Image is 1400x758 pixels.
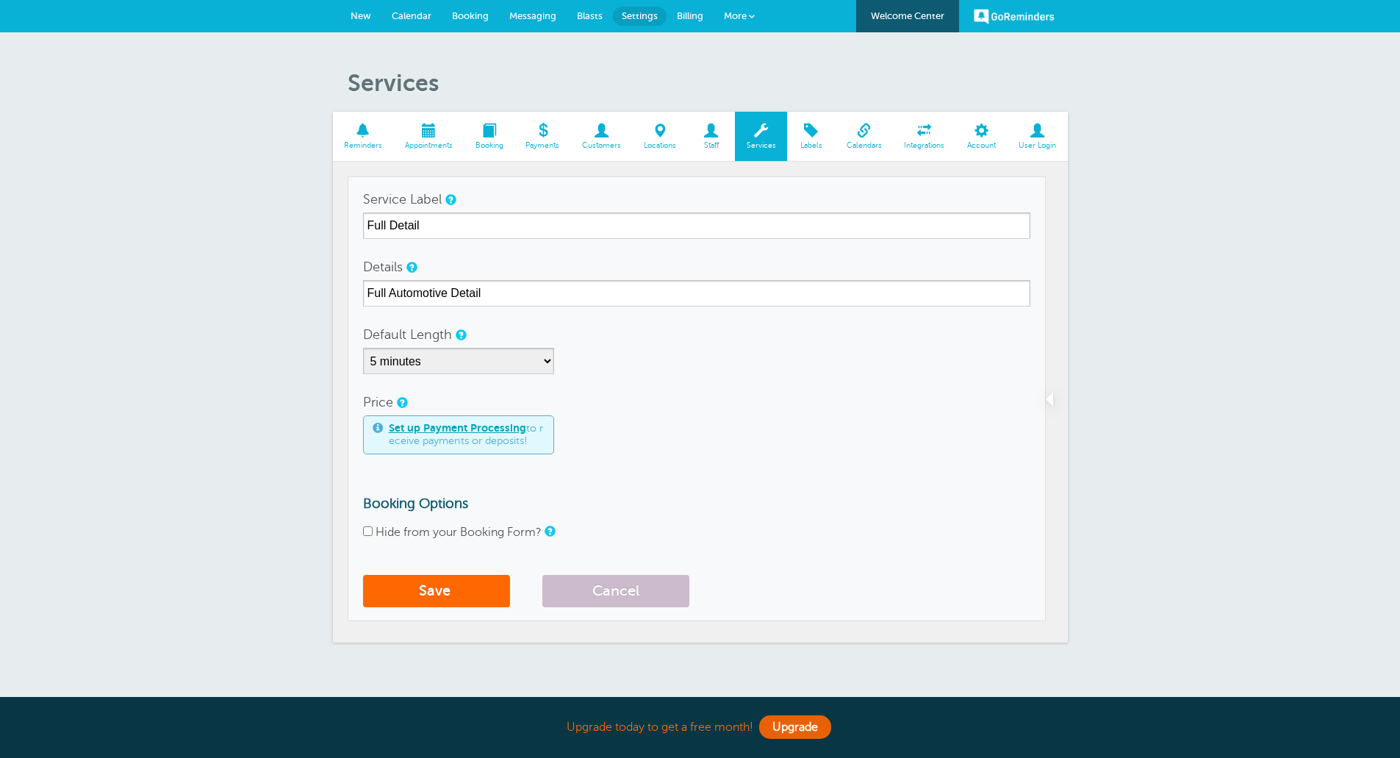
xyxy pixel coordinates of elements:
a: Check the box to hide this service from customers using your booking form. [545,526,553,536]
iframe: tooltip [1053,299,1237,499]
a: Locations [633,112,688,161]
a: An optional default price for appointments for the service. (You can override this default price ... [397,398,406,407]
span: Customers [578,141,625,150]
label: Hide from your Booking Form? [376,526,542,539]
a: Payments [514,112,571,161]
a: Reminders [333,112,394,161]
span: Reminders [340,141,387,150]
span: Calendar [392,10,431,21]
span: Account [963,141,1000,150]
span: User Login [1015,141,1060,150]
h1: Services [348,69,1068,97]
span: More [724,10,747,21]
label: Service Label [363,193,442,206]
span: Messaging [509,10,556,21]
a: Set up Payment Processing [389,422,526,434]
a: Settings [613,7,667,26]
span: Integrations [900,141,949,150]
span: Calendars [842,141,886,150]
span: Payments [522,141,564,150]
a: Staff [687,112,735,161]
span: Billing [677,10,703,21]
a: User Login [1008,112,1068,161]
label: Default Length [363,328,452,341]
a: Account [956,112,1008,161]
span: Booking [452,10,489,21]
button: Save [363,575,510,607]
label: Details [363,260,403,273]
span: New [351,10,371,21]
div: Upgrade today to get a free month! [333,712,1068,743]
span: to receive payments or deposits! [389,422,545,448]
a: Integrations [893,112,956,161]
a: Customers [571,112,633,161]
iframe: Resource center [1341,699,1385,743]
a: Booking [464,112,514,161]
span: Services [742,141,780,150]
a: Upgrade [759,715,831,739]
span: Blasts [577,10,603,21]
a: Calendars [835,112,893,161]
button: Cancel [542,575,689,607]
span: Staff [694,141,728,150]
span: Locations [640,141,681,150]
a: Appointments [393,112,464,161]
span: Booking [471,141,507,150]
span: Labels [794,141,828,150]
label: Price [363,396,393,409]
h3: Booking Options [363,496,1030,512]
span: Settings [622,10,658,21]
span: Appointments [401,141,456,150]
a: Labels [787,112,835,161]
